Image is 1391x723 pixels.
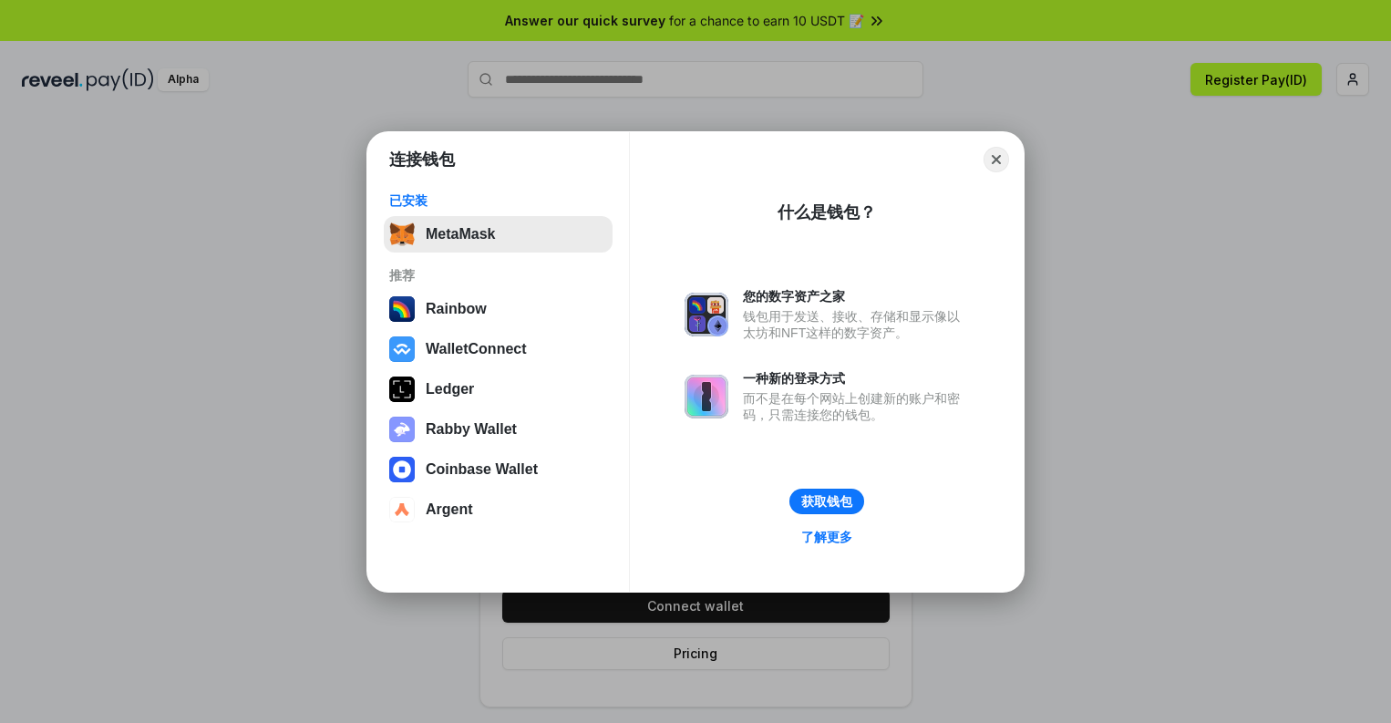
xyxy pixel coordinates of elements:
img: svg+xml,%3Csvg%20width%3D%2228%22%20height%3D%2228%22%20viewBox%3D%220%200%2028%2028%22%20fill%3D... [389,457,415,482]
div: 获取钱包 [801,493,852,510]
img: svg+xml,%3Csvg%20xmlns%3D%22http%3A%2F%2Fwww.w3.org%2F2000%2Fsvg%22%20fill%3D%22none%22%20viewBox... [685,293,728,336]
div: 而不是在每个网站上创建新的账户和密码，只需连接您的钱包。 [743,390,969,423]
div: 一种新的登录方式 [743,370,969,387]
div: Coinbase Wallet [426,461,538,478]
div: 什么是钱包？ [778,201,876,223]
div: 钱包用于发送、接收、存储和显示像以太坊和NFT这样的数字资产。 [743,308,969,341]
div: WalletConnect [426,341,527,357]
button: Rabby Wallet [384,411,613,448]
button: Argent [384,491,613,528]
div: Rainbow [426,301,487,317]
button: Coinbase Wallet [384,451,613,488]
div: 了解更多 [801,529,852,545]
button: Ledger [384,371,613,408]
img: svg+xml,%3Csvg%20width%3D%2228%22%20height%3D%2228%22%20viewBox%3D%220%200%2028%2028%22%20fill%3D... [389,497,415,522]
img: svg+xml,%3Csvg%20xmlns%3D%22http%3A%2F%2Fwww.w3.org%2F2000%2Fsvg%22%20fill%3D%22none%22%20viewBox... [685,375,728,418]
button: Close [984,147,1009,172]
button: WalletConnect [384,331,613,367]
div: 您的数字资产之家 [743,288,969,305]
img: svg+xml,%3Csvg%20width%3D%22120%22%20height%3D%22120%22%20viewBox%3D%220%200%20120%20120%22%20fil... [389,296,415,322]
button: Rainbow [384,291,613,327]
img: svg+xml,%3Csvg%20xmlns%3D%22http%3A%2F%2Fwww.w3.org%2F2000%2Fsvg%22%20width%3D%2228%22%20height%3... [389,377,415,402]
div: Rabby Wallet [426,421,517,438]
img: svg+xml,%3Csvg%20xmlns%3D%22http%3A%2F%2Fwww.w3.org%2F2000%2Fsvg%22%20fill%3D%22none%22%20viewBox... [389,417,415,442]
img: svg+xml,%3Csvg%20width%3D%2228%22%20height%3D%2228%22%20viewBox%3D%220%200%2028%2028%22%20fill%3D... [389,336,415,362]
a: 了解更多 [790,525,863,549]
div: Ledger [426,381,474,398]
div: 推荐 [389,267,607,284]
div: MetaMask [426,226,495,243]
div: 已安装 [389,192,607,209]
img: svg+xml,%3Csvg%20fill%3D%22none%22%20height%3D%2233%22%20viewBox%3D%220%200%2035%2033%22%20width%... [389,222,415,247]
button: 获取钱包 [789,489,864,514]
h1: 连接钱包 [389,149,455,170]
button: MetaMask [384,216,613,253]
div: Argent [426,501,473,518]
